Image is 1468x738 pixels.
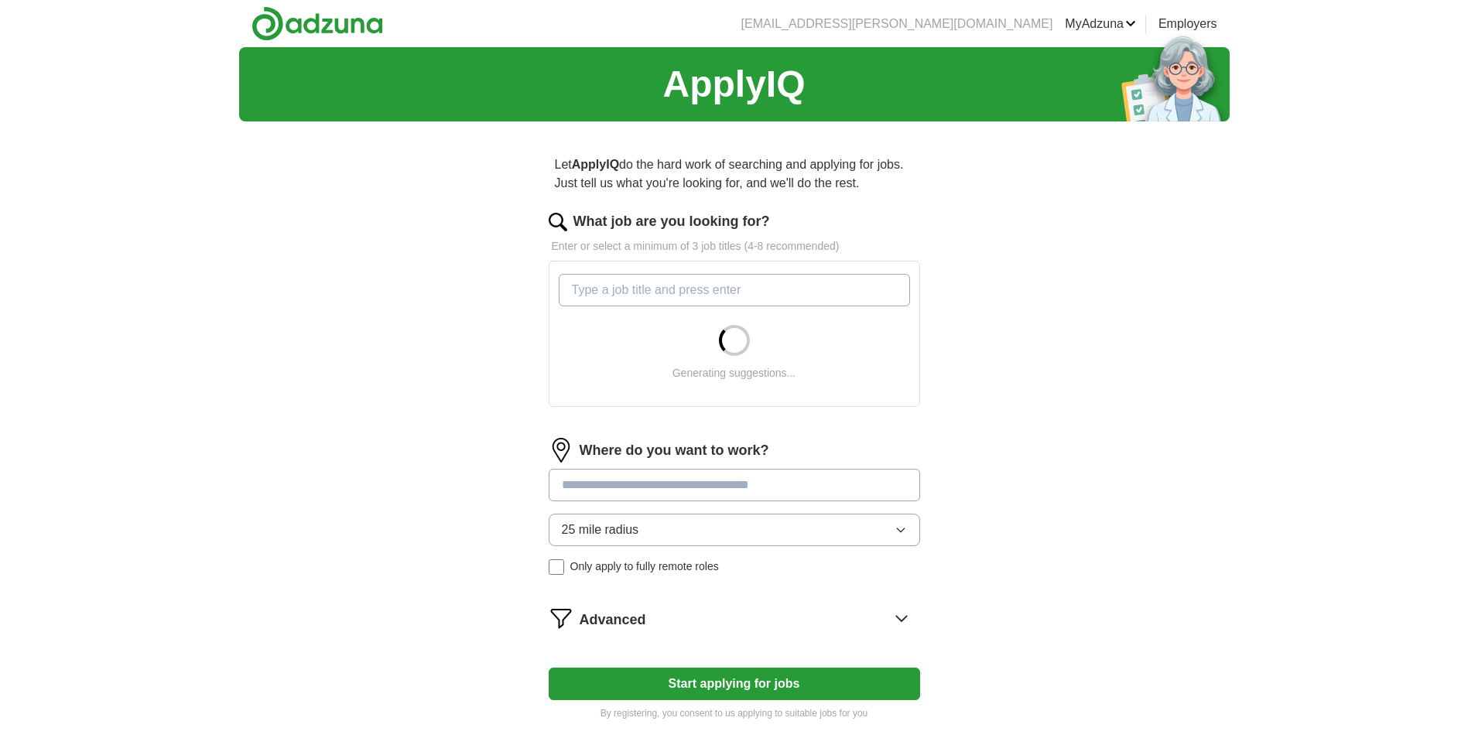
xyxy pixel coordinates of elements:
[570,559,719,575] span: Only apply to fully remote roles
[549,149,920,199] p: Let do the hard work of searching and applying for jobs. Just tell us what you're looking for, an...
[573,211,770,232] label: What job are you looking for?
[549,438,573,463] img: location.png
[549,668,920,700] button: Start applying for jobs
[549,213,567,231] img: search.png
[1065,15,1136,33] a: MyAdzuna
[549,606,573,630] img: filter
[549,706,920,720] p: By registering, you consent to us applying to suitable jobs for you
[252,6,383,41] img: Adzuna logo
[549,514,920,546] button: 25 mile radius
[549,238,920,255] p: Enter or select a minimum of 3 job titles (4-8 recommended)
[562,521,639,539] span: 25 mile radius
[1158,15,1217,33] a: Employers
[580,610,646,630] span: Advanced
[672,365,796,381] div: Generating suggestions...
[580,440,769,461] label: Where do you want to work?
[662,56,805,112] h1: ApplyIQ
[559,274,910,306] input: Type a job title and press enter
[741,15,1053,33] li: [EMAIL_ADDRESS][PERSON_NAME][DOMAIN_NAME]
[549,559,564,575] input: Only apply to fully remote roles
[572,158,619,171] strong: ApplyIQ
